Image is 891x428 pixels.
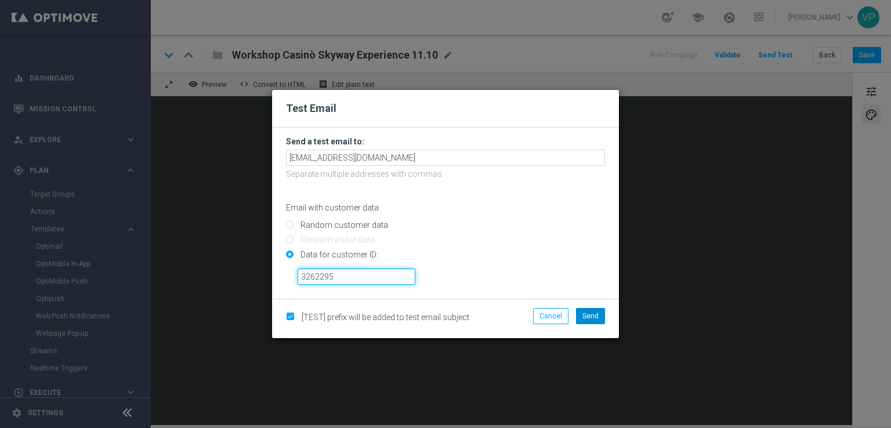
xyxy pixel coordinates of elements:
[302,313,469,322] span: [TEST] prefix will be added to test email subject
[298,220,388,230] label: Random customer data
[576,308,605,324] button: Send
[286,169,605,179] p: Separate multiple addresses with commas
[582,312,599,320] span: Send
[298,269,415,285] input: Enter ID
[286,136,605,147] h3: Send a test email to:
[286,202,605,213] p: Email with customer data
[533,308,568,324] button: Cancel
[286,101,605,115] h2: Test Email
